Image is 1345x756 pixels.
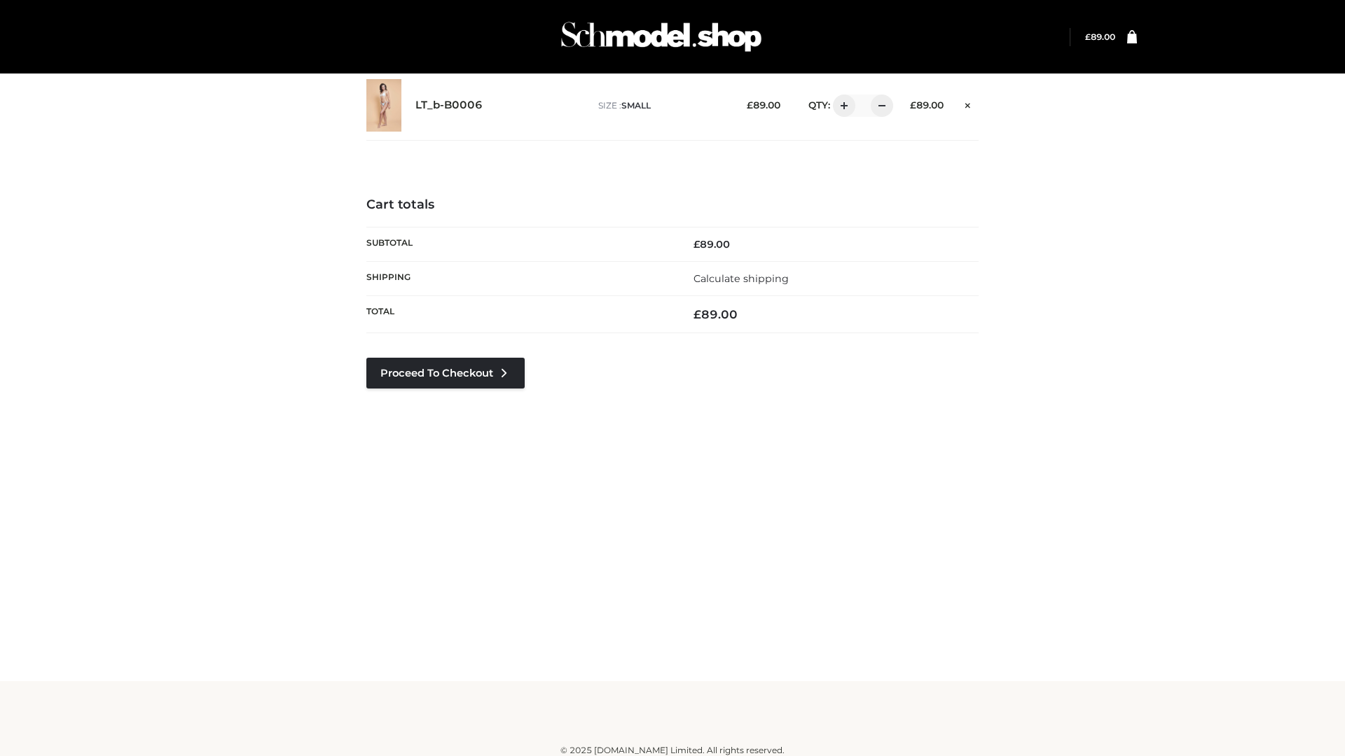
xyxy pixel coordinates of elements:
a: Remove this item [958,94,979,113]
span: £ [747,99,753,111]
span: £ [694,238,700,251]
span: £ [910,99,916,111]
bdi: 89.00 [1085,31,1115,42]
a: Proceed to Checkout [366,358,525,388]
bdi: 89.00 [694,238,730,251]
div: QTY: [794,94,888,117]
img: Schmodel Admin 964 [556,9,766,64]
h4: Cart totals [366,197,979,213]
a: £89.00 [1085,31,1115,42]
th: Shipping [366,261,672,295]
span: £ [694,307,701,321]
p: size : [598,99,725,112]
bdi: 89.00 [910,99,944,111]
bdi: 89.00 [694,307,738,321]
span: SMALL [621,100,651,111]
th: Total [366,296,672,333]
bdi: 89.00 [747,99,780,111]
a: LT_b-B0006 [415,99,483,112]
a: Calculate shipping [694,272,789,285]
th: Subtotal [366,227,672,261]
span: £ [1085,31,1091,42]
